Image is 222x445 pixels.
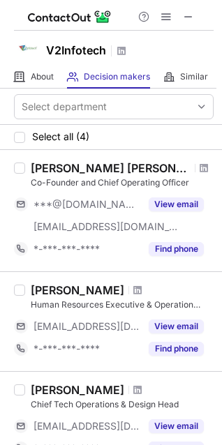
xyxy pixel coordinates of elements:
div: [PERSON_NAME] [PERSON_NAME] [31,161,191,175]
div: Chief Tech Operations & Design Head [31,398,214,411]
div: Co-Founder and Chief Operating Officer [31,176,214,189]
span: Select all (4) [32,131,89,142]
button: Reveal Button [149,419,204,433]
span: [EMAIL_ADDRESS][DOMAIN_NAME] [34,220,179,233]
span: About [31,71,54,82]
h1: V2Infotech [46,42,106,59]
div: [PERSON_NAME] [31,283,124,297]
span: ***@[DOMAIN_NAME] [34,198,140,211]
img: ContactOut v5.3.10 [28,8,112,25]
div: Human Resources Executive & Operation Head [31,299,214,311]
span: Similar [180,71,208,82]
button: Reveal Button [149,319,204,333]
button: Reveal Button [149,242,204,256]
div: Select department [22,100,107,114]
span: [EMAIL_ADDRESS][DOMAIN_NAME] [34,420,140,432]
button: Reveal Button [149,197,204,211]
div: [PERSON_NAME] [31,383,124,397]
span: Decision makers [84,71,150,82]
span: [EMAIL_ADDRESS][DOMAIN_NAME] [34,320,140,333]
img: ad47273fe09c5452b892a4ee085e6e33 [14,34,42,62]
button: Reveal Button [149,342,204,356]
